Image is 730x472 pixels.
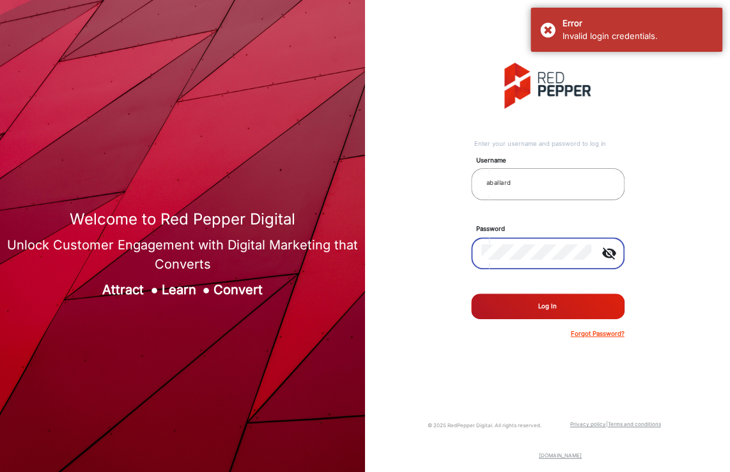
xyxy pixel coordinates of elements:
[570,421,606,427] a: Privacy policy
[539,452,582,459] a: [DOMAIN_NAME]
[150,282,158,297] span: ●
[563,17,713,30] div: Error
[563,30,713,43] div: Invalid login credentials.
[571,329,625,338] p: Forgot Password?
[471,294,625,319] button: Log In
[203,282,210,297] span: ●
[467,156,639,165] mat-label: Username
[594,246,625,261] mat-icon: visibility_off
[474,139,624,148] div: Enter your username and password to log in
[504,63,591,108] img: vmg-logo
[608,421,661,427] a: Terms and conditions
[467,224,639,233] mat-label: Password
[606,421,608,427] a: |
[481,175,614,191] input: Your username
[428,422,541,429] small: © 2025 RedPepper Digital. All rights reserved.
